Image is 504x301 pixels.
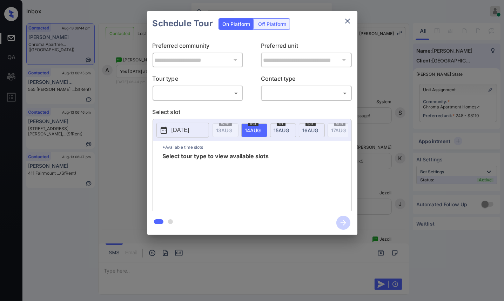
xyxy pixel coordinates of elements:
[153,108,352,119] p: Select slot
[261,41,352,53] p: Preferred unit
[255,19,290,29] div: Off Platform
[219,19,254,29] div: On Platform
[153,41,243,53] p: Preferred community
[147,11,219,36] h2: Schedule Tour
[248,122,258,126] span: thu
[270,123,296,137] div: date-select
[277,122,285,126] span: fri
[299,123,325,137] div: date-select
[153,74,243,86] p: Tour type
[241,123,267,137] div: date-select
[261,74,352,86] p: Contact type
[305,122,316,126] span: sat
[156,123,209,138] button: [DATE]
[172,126,189,134] p: [DATE]
[245,127,261,133] span: 14 AUG
[274,127,289,133] span: 15 AUG
[163,153,269,209] span: Select tour type to view available slots
[303,127,318,133] span: 16 AUG
[163,141,351,153] p: *Available time slots
[341,14,355,28] button: close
